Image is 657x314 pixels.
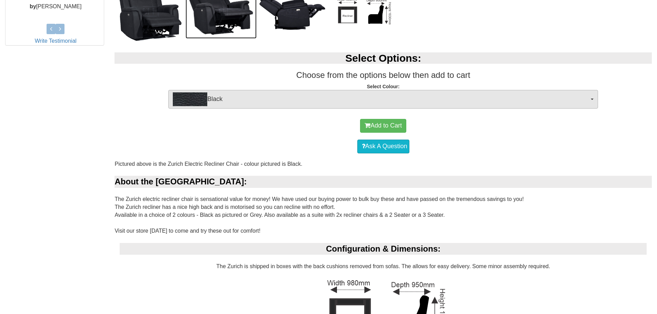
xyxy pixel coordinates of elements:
b: by [30,3,36,9]
button: BlackBlack [168,90,598,109]
img: Black [173,92,207,106]
div: About the [GEOGRAPHIC_DATA]: [115,176,652,188]
button: Add to Cart [360,119,406,133]
p: [PERSON_NAME] [7,3,104,11]
b: Select Options: [345,52,421,64]
strong: Select Colour: [367,84,400,89]
div: Configuration & Dimensions: [120,243,647,255]
h3: Choose from the options below then add to cart [115,71,652,80]
a: Write Testimonial [35,38,77,44]
a: Ask A Question [357,140,409,153]
span: Black [173,92,589,106]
